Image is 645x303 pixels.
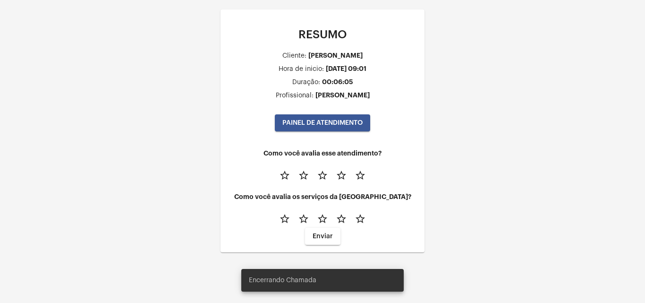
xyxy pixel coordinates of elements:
div: [PERSON_NAME] [315,92,370,99]
div: Hora de inicio: [279,66,324,73]
mat-icon: star_border [279,213,290,225]
div: 00:06:05 [322,78,353,86]
mat-icon: star_border [298,170,309,181]
h4: Como você avalia esse atendimento? [228,150,417,157]
mat-icon: star_border [317,213,328,225]
span: Enviar [313,233,333,240]
mat-icon: star_border [336,213,347,225]
div: Duração: [292,79,320,86]
h4: Como você avalia os serviços da [GEOGRAPHIC_DATA]? [228,193,417,200]
div: Cliente: [282,52,306,60]
mat-icon: star_border [355,170,366,181]
mat-icon: star_border [317,170,328,181]
mat-icon: star_border [355,213,366,225]
span: Encerrando Chamada [249,276,316,285]
button: PAINEL DE ATENDIMENTO [275,114,370,131]
button: Enviar [305,228,340,245]
span: PAINEL DE ATENDIMENTO [282,120,363,126]
mat-icon: star_border [336,170,347,181]
mat-icon: star_border [298,213,309,225]
div: [PERSON_NAME] [308,52,363,59]
p: RESUMO [228,28,417,41]
div: Profissional: [276,92,314,99]
div: [DATE] 09:01 [326,65,366,72]
mat-icon: star_border [279,170,290,181]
